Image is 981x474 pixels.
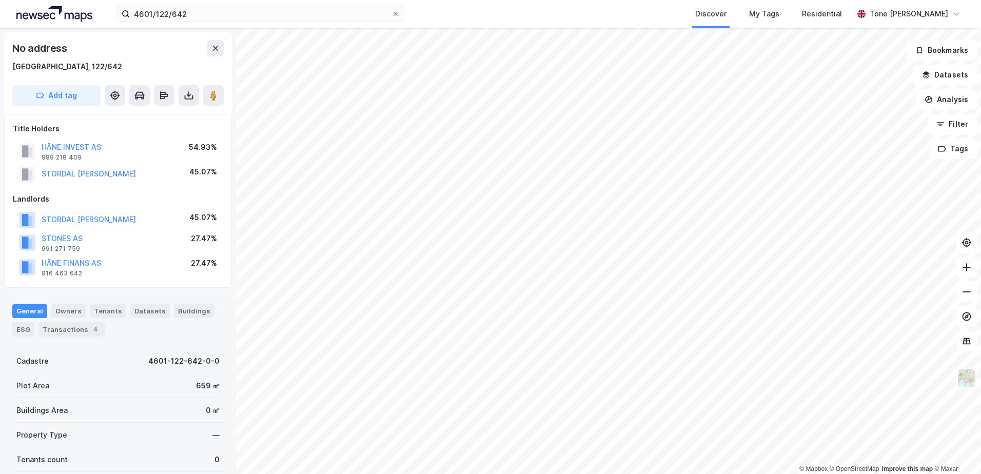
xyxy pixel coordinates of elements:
div: My Tags [749,8,779,20]
div: No address [12,40,69,56]
div: 45.07% [189,211,217,224]
button: Datasets [913,65,977,85]
div: Transactions [38,322,105,337]
div: 989 218 409 [42,153,82,162]
div: 991 271 759 [42,245,80,253]
div: Property Type [16,429,67,441]
button: Add tag [12,85,101,106]
div: Plot Area [16,380,49,392]
div: Buildings Area [16,404,68,417]
div: 45.07% [189,166,217,178]
div: Datasets [130,304,170,318]
div: 916 463 642 [42,269,82,278]
a: Mapbox [799,465,828,472]
button: Filter [928,114,977,134]
div: Title Holders [13,123,223,135]
div: 0 [214,453,220,466]
a: Improve this map [882,465,933,472]
div: 0 ㎡ [206,404,220,417]
div: 54.93% [189,141,217,153]
div: 4601-122-642-0-0 [148,355,220,367]
button: Bookmarks [907,40,977,61]
img: logo.a4113a55bc3d86da70a041830d287a7e.svg [16,6,92,22]
div: Discover [695,8,727,20]
div: 659 ㎡ [196,380,220,392]
div: ESG [12,322,34,337]
iframe: Chat Widget [930,425,981,474]
input: Search by address, cadastre, landlords, tenants or people [130,6,391,22]
div: 4 [90,324,101,334]
div: 27.47% [191,257,217,269]
div: Tenants [90,304,126,318]
div: Cadastre [16,355,49,367]
a: OpenStreetMap [830,465,879,472]
div: General [12,304,47,318]
button: Analysis [916,89,977,110]
div: — [212,429,220,441]
button: Tags [929,139,977,159]
div: Landlords [13,193,223,205]
div: Tenants count [16,453,68,466]
img: Z [957,368,976,388]
div: 27.47% [191,232,217,245]
div: Owners [51,304,86,318]
div: Residential [802,8,842,20]
div: Buildings [174,304,214,318]
div: [GEOGRAPHIC_DATA], 122/642 [12,61,122,73]
div: Tone [PERSON_NAME] [870,8,948,20]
